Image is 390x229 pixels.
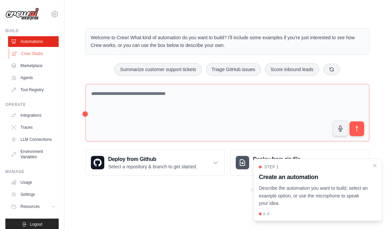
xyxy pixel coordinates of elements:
[5,28,59,34] div: Build
[5,102,59,107] div: Operate
[264,164,279,170] span: Step 1
[356,197,390,229] iframe: Chat Widget
[8,201,59,212] button: Resources
[206,63,261,76] button: Triage GitHub issues
[9,48,59,59] a: Crew Studio
[20,204,40,209] span: Resources
[108,163,197,170] p: Select a repository & branch to get started.
[8,60,59,71] a: Marketplace
[259,184,368,207] p: Describe the automation you want to build, select an example option, or use the microphone to spe...
[253,155,310,163] h3: Deploy from zip file
[8,146,59,162] a: Environment Variables
[8,36,59,47] a: Automations
[8,84,59,95] a: Tool Registry
[265,63,319,76] button: Score inbound leads
[8,72,59,83] a: Agents
[5,8,39,20] img: Logo
[8,122,59,133] a: Traces
[8,110,59,121] a: Integrations
[108,155,197,163] h3: Deploy from Github
[372,163,378,168] button: Close walkthrough
[8,189,59,200] a: Settings
[114,63,202,76] button: Summarize customer support tickets
[91,34,364,49] p: Welcome to Crew! What kind of automation do you want to build? I'll include some examples if you'...
[259,172,368,182] h3: Create an automation
[5,169,59,174] div: Manage
[8,134,59,145] a: LLM Connections
[30,222,42,227] span: Logout
[8,177,59,188] a: Usage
